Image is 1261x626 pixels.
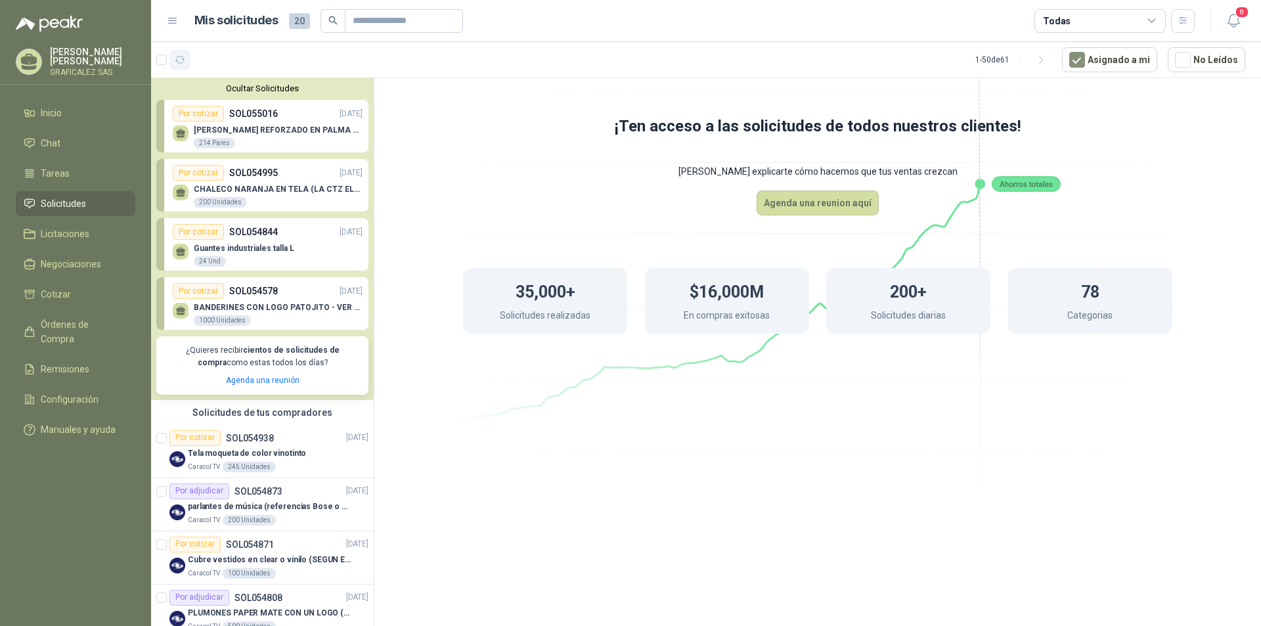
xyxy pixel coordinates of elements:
[890,276,927,305] h1: 200+
[1168,47,1245,72] button: No Leídos
[194,125,363,135] p: [PERSON_NAME] REFORZADO EN PALMA ML
[151,531,374,585] a: Por cotizarSOL054871[DATE] Company LogoCubre vestidos en clear o vinilo (SEGUN ESPECIFICACIONES D...
[16,387,135,412] a: Configuración
[173,224,224,240] div: Por cotizar
[41,136,60,150] span: Chat
[340,167,363,179] p: [DATE]
[690,276,764,305] h1: $16,000M
[169,504,185,520] img: Company Logo
[41,257,101,271] span: Negociaciones
[410,114,1225,139] h1: ¡Ten acceso a las solicitudes de todos nuestros clientes!
[500,308,590,326] p: Solicitudes realizadas
[194,256,226,267] div: 24 Und
[226,376,299,385] a: Agenda una reunión
[16,221,135,246] a: Licitaciones
[229,284,278,298] p: SOL054578
[1235,6,1249,18] span: 8
[194,303,363,312] p: BANDERINES CON LOGO PATOJITO - VER DOC ADJUNTO
[410,152,1225,190] p: [PERSON_NAME] explicarte cómo hacemos que tus ventas crezcan
[41,227,89,241] span: Licitaciones
[50,47,135,66] p: [PERSON_NAME] [PERSON_NAME]
[41,166,70,181] span: Tareas
[156,218,368,271] a: Por cotizarSOL054844[DATE] Guantes industriales talla L24 Und
[169,451,185,467] img: Company Logo
[194,138,235,148] div: 214 Pares
[1222,9,1245,33] button: 8
[169,537,221,552] div: Por cotizar
[234,593,282,602] p: SOL054808
[188,447,306,460] p: Tela moqueta de color vinotinto
[194,185,363,194] p: CHALECO NARANJA EN TELA (LA CTZ ELEGIDA DEBE ENVIAR MUESTRA)
[871,308,946,326] p: Solicitudes diarias
[156,277,368,330] a: Por cotizarSOL054578[DATE] BANDERINES CON LOGO PATOJITO - VER DOC ADJUNTO1000 Unidades
[194,11,278,30] h1: Mis solicitudes
[346,485,368,497] p: [DATE]
[169,430,221,446] div: Por cotizar
[229,106,278,121] p: SOL055016
[223,462,276,472] div: 245 Unidades
[1067,308,1113,326] p: Categorias
[151,400,374,425] div: Solicitudes de tus compradores
[16,252,135,277] a: Negociaciones
[226,540,274,549] p: SOL054871
[173,283,224,299] div: Por cotizar
[16,417,135,442] a: Manuales y ayuda
[169,558,185,573] img: Company Logo
[289,13,310,29] span: 20
[173,165,224,181] div: Por cotizar
[188,554,351,566] p: Cubre vestidos en clear o vinilo (SEGUN ESPECIFICACIONES DEL ADJUNTO)
[340,108,363,120] p: [DATE]
[41,106,62,120] span: Inicio
[16,357,135,382] a: Remisiones
[516,276,575,305] h1: 35,000+
[198,346,340,367] b: cientos de solicitudes de compra
[151,78,374,400] div: Ocultar SolicitudesPor cotizarSOL055016[DATE] [PERSON_NAME] REFORZADO EN PALMA ML214 ParesPor cot...
[156,83,368,93] button: Ocultar Solicitudes
[156,159,368,212] a: Por cotizarSOL054995[DATE] CHALECO NARANJA EN TELA (LA CTZ ELEGIDA DEBE ENVIAR MUESTRA)200 Unidades
[340,285,363,298] p: [DATE]
[16,16,83,32] img: Logo peakr
[16,161,135,186] a: Tareas
[757,190,879,215] button: Agenda una reunion aquí
[684,308,770,326] p: En compras exitosas
[1043,14,1071,28] div: Todas
[16,312,135,351] a: Órdenes de Compra
[151,478,374,531] a: Por adjudicarSOL054873[DATE] Company Logoparlantes de música (referencias Bose o Alexa) CON MARCA...
[340,226,363,238] p: [DATE]
[16,131,135,156] a: Chat
[1062,47,1157,72] button: Asignado a mi
[41,317,123,346] span: Órdenes de Compra
[41,196,86,211] span: Solicitudes
[41,362,89,376] span: Remisiones
[346,432,368,444] p: [DATE]
[194,197,247,208] div: 200 Unidades
[16,282,135,307] a: Cotizar
[188,568,220,579] p: Caracol TV
[328,16,338,25] span: search
[50,68,135,76] p: GRAFICALEZ SAS
[151,425,374,478] a: Por cotizarSOL054938[DATE] Company LogoTela moqueta de color vinotintoCaracol TV245 Unidades
[188,501,351,513] p: parlantes de música (referencias Bose o Alexa) CON MARCACION 1 LOGO (Mas datos en el adjunto)
[234,487,282,496] p: SOL054873
[188,607,351,619] p: PLUMONES PAPER MATE CON UN LOGO (SEGUN REF.ADJUNTA)
[41,422,116,437] span: Manuales y ayuda
[169,590,229,606] div: Por adjudicar
[223,568,276,579] div: 100 Unidades
[41,287,71,302] span: Cotizar
[346,538,368,550] p: [DATE]
[1081,276,1099,305] h1: 78
[226,434,274,443] p: SOL054938
[194,244,294,253] p: Guantes industriales talla L
[41,392,99,407] span: Configuración
[229,166,278,180] p: SOL054995
[156,100,368,152] a: Por cotizarSOL055016[DATE] [PERSON_NAME] REFORZADO EN PALMA ML214 Pares
[16,191,135,216] a: Solicitudes
[975,49,1051,70] div: 1 - 50 de 61
[188,462,220,472] p: Caracol TV
[169,483,229,499] div: Por adjudicar
[173,106,224,122] div: Por cotizar
[164,344,361,369] p: ¿Quieres recibir como estas todos los días?
[223,515,276,525] div: 200 Unidades
[16,101,135,125] a: Inicio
